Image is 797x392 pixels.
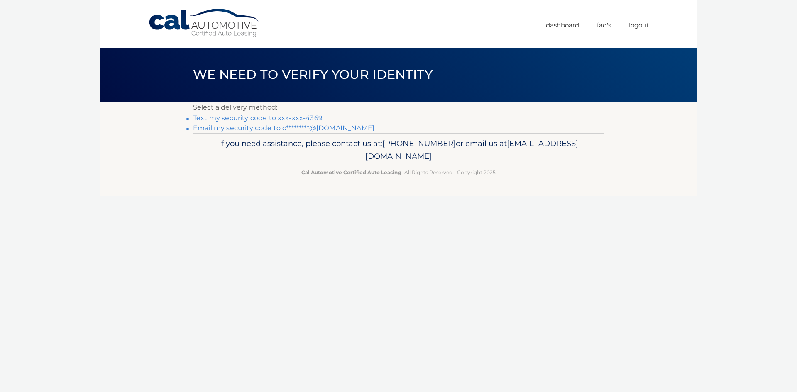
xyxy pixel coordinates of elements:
[148,8,260,38] a: Cal Automotive
[193,102,604,113] p: Select a delivery method:
[301,169,401,175] strong: Cal Automotive Certified Auto Leasing
[198,168,599,177] p: - All Rights Reserved - Copyright 2025
[629,18,649,32] a: Logout
[198,137,599,163] p: If you need assistance, please contact us at: or email us at
[382,139,456,148] span: [PHONE_NUMBER]
[193,114,323,122] a: Text my security code to xxx-xxx-4369
[546,18,579,32] a: Dashboard
[597,18,611,32] a: FAQ's
[193,124,374,132] a: Email my security code to c*********@[DOMAIN_NAME]
[193,67,433,82] span: We need to verify your identity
